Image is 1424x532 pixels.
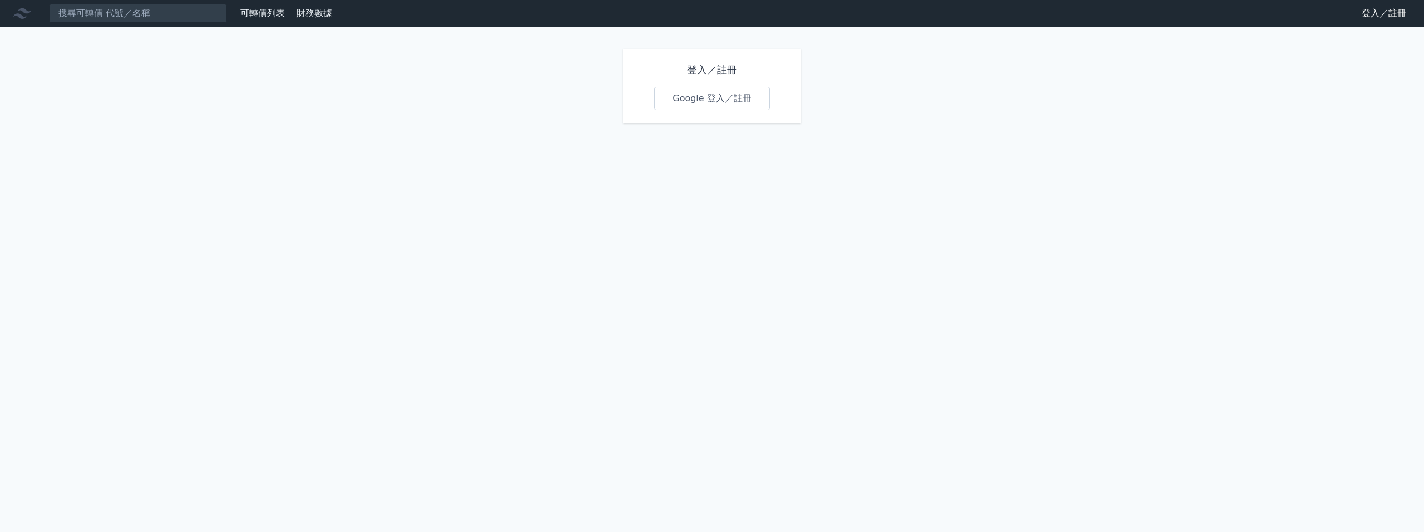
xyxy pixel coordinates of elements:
input: 搜尋可轉債 代號／名稱 [49,4,227,23]
a: 可轉債列表 [240,8,285,18]
a: 財務數據 [296,8,332,18]
a: 登入／註冊 [1353,4,1415,22]
h1: 登入／註冊 [654,62,770,78]
a: Google 登入／註冊 [654,87,770,110]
